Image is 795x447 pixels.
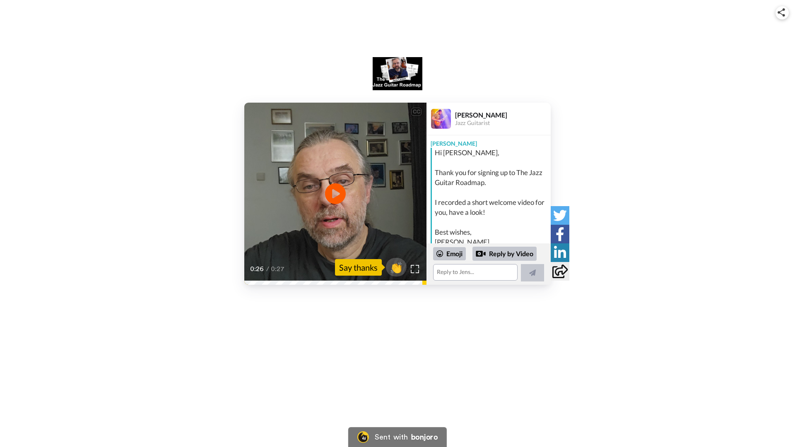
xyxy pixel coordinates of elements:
span: 0:27 [271,264,285,274]
div: Reply by Video [476,249,486,259]
span: 👏 [386,261,407,274]
div: [PERSON_NAME] [426,135,551,148]
div: Jazz Guitarist [455,120,550,127]
img: Full screen [411,265,419,273]
img: Profile Image [431,109,451,129]
img: logo [373,57,422,90]
div: Hi [PERSON_NAME], Thank you for signing up to The Jazz Guitar Roadmap. I recorded a short welcome... [435,148,549,247]
div: CC [411,108,422,116]
div: Emoji [433,247,466,260]
span: / [266,264,269,274]
span: 0:26 [250,264,265,274]
div: Say thanks [335,259,382,276]
div: [PERSON_NAME] [455,111,550,119]
div: Reply by Video [472,247,537,261]
img: ic_share.svg [778,8,785,17]
button: 👏 [386,258,407,276]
